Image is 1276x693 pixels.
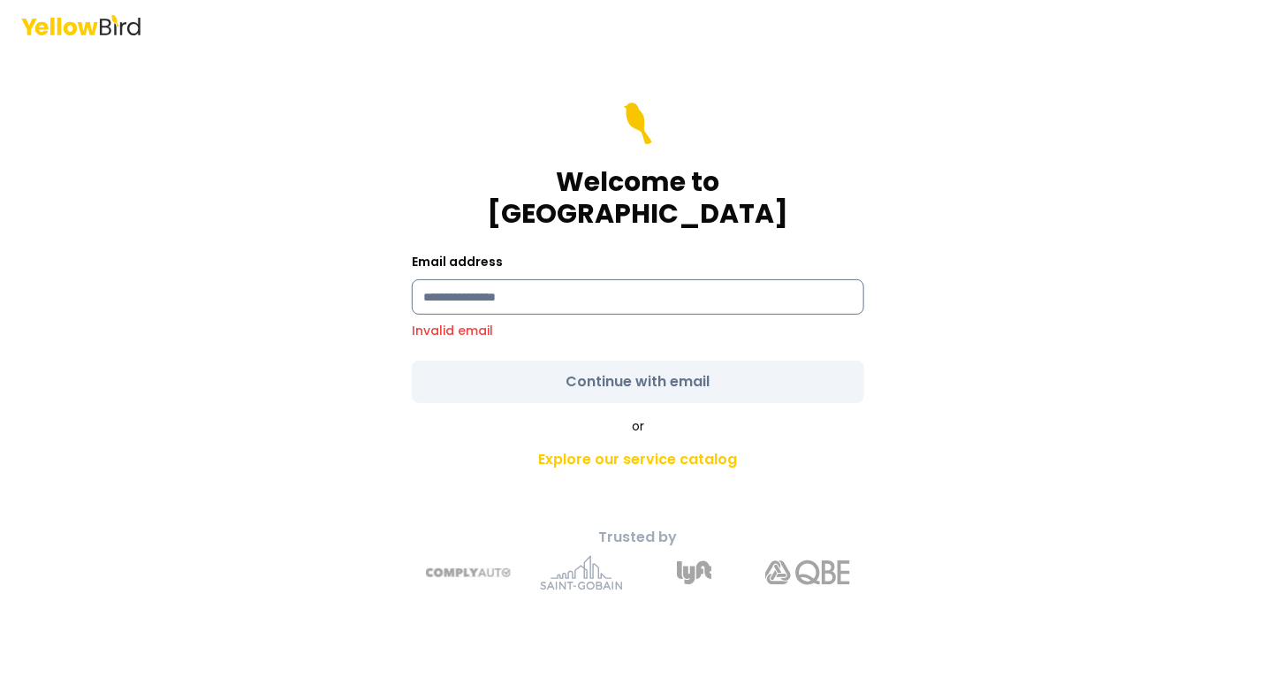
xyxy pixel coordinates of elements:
p: Trusted by [327,527,949,548]
p: Invalid email [412,322,864,339]
h1: Welcome to [GEOGRAPHIC_DATA] [412,166,864,230]
span: or [632,417,644,435]
label: Email address [412,253,503,270]
a: Explore our service catalog [327,442,949,477]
